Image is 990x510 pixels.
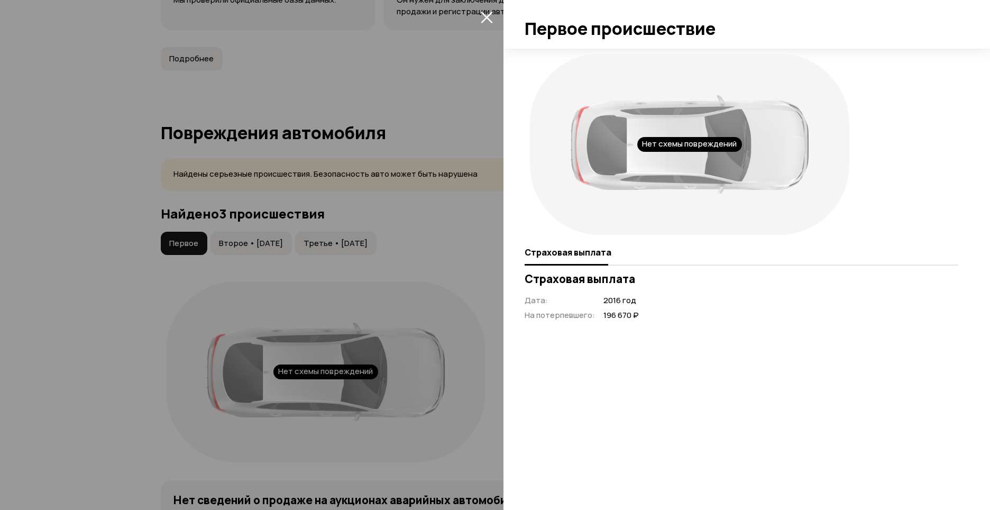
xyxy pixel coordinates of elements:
[525,309,595,321] span: На потерпевшего :
[478,8,495,25] button: закрыть
[525,295,548,306] span: Дата :
[525,272,958,286] h3: Страховая выплата
[603,295,639,306] span: 2016 год
[637,137,742,152] div: Нет схемы повреждений
[603,310,639,321] span: 196 670 ₽
[525,247,611,258] span: Страховая выплата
